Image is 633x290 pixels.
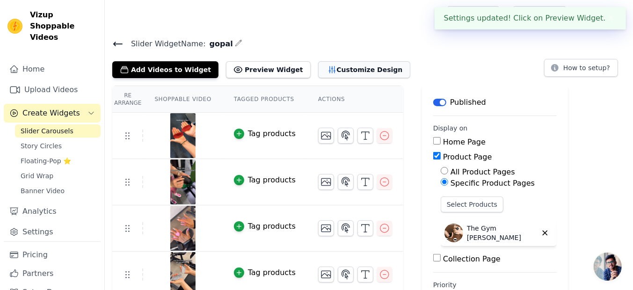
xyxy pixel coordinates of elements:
[21,171,53,181] span: Grid Wrap
[248,267,296,278] div: Tag products
[318,220,334,236] button: Change Thumbnail
[444,224,463,242] img: The Gym Gripp
[234,128,296,139] button: Tag products
[307,86,403,113] th: Actions
[15,169,101,182] a: Grid Wrap
[21,186,65,196] span: Banner Video
[318,61,410,78] button: Customize Design
[435,7,626,29] div: Settings updated! Click on Preview Widget.
[4,202,101,221] a: Analytics
[4,80,101,99] a: Upload Videos
[318,128,334,144] button: Change Thumbnail
[447,6,500,24] a: Help Setup
[124,38,206,50] span: Slider Widget Name:
[433,123,468,133] legend: Display on
[15,154,101,167] a: Floating-Pop ⭐
[21,126,73,136] span: Slider Carousels
[537,225,553,241] button: Delete widget
[606,13,617,24] button: Close
[15,124,101,138] a: Slider Carousels
[15,139,101,152] a: Story Circles
[112,86,143,113] th: Re Arrange
[4,60,101,79] a: Home
[223,86,307,113] th: Tagged Products
[318,267,334,283] button: Change Thumbnail
[450,97,486,108] p: Published
[235,37,242,50] div: Edit Name
[4,104,101,123] button: Create Widgets
[7,19,22,34] img: Vizup
[589,7,626,23] p: My Store
[21,156,71,166] span: Floating-Pop ⭐
[594,253,622,281] a: Open chat
[21,141,62,151] span: Story Circles
[4,223,101,241] a: Settings
[574,7,626,23] button: M My Store
[544,65,618,74] a: How to setup?
[234,174,296,186] button: Tag products
[206,38,233,50] span: gopal
[234,267,296,278] button: Tag products
[234,221,296,232] button: Tag products
[248,128,296,139] div: Tag products
[248,174,296,186] div: Tag products
[433,280,557,290] label: Priority
[443,152,492,161] label: Product Page
[22,108,80,119] span: Create Widgets
[451,167,515,176] label: All Product Pages
[248,221,296,232] div: Tag products
[467,224,537,242] p: The Gym [PERSON_NAME]
[30,9,97,43] span: Vizup Shoppable Videos
[170,206,196,251] img: vizup-images-37d3.png
[441,196,503,212] button: Select Products
[544,59,618,77] button: How to setup?
[4,264,101,283] a: Partners
[226,61,310,78] button: Preview Widget
[170,113,196,158] img: vizup-images-60c3.png
[4,246,101,264] a: Pricing
[443,138,486,146] label: Home Page
[451,179,535,188] label: Specific Product Pages
[318,174,334,190] button: Change Thumbnail
[143,86,222,113] th: Shoppable Video
[15,184,101,197] a: Banner Video
[170,159,196,204] img: vizup-images-78d7.png
[513,6,567,24] a: Book Demo
[443,254,501,263] label: Collection Page
[112,61,218,78] button: Add Videos to Widget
